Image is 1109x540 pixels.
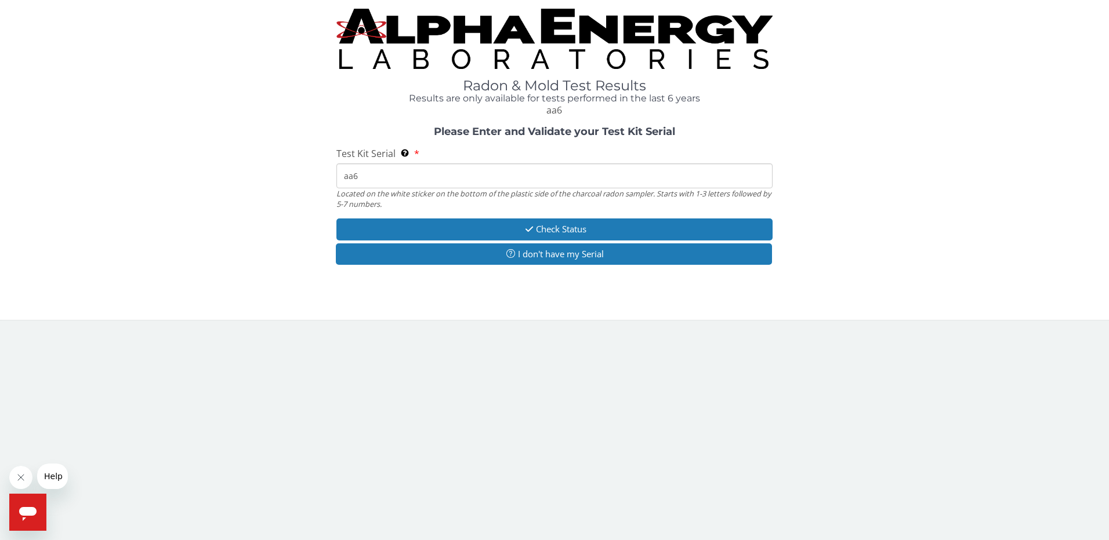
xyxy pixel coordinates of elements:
iframe: Message from company [37,464,68,489]
img: TightCrop.jpg [336,9,773,69]
iframe: Button to launch messaging window [9,494,46,531]
span: Test Kit Serial [336,147,396,160]
iframe: Close message [9,466,32,489]
button: I don't have my Serial [336,243,773,265]
span: aa6 [546,104,562,116]
strong: Please Enter and Validate your Test Kit Serial [434,125,675,138]
button: Check Status [336,218,773,240]
div: Located on the white sticker on the bottom of the plastic side of the charcoal radon sampler. Sta... [336,188,773,210]
h1: Radon & Mold Test Results [336,78,773,93]
h4: Results are only available for tests performed in the last 6 years [336,93,773,104]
